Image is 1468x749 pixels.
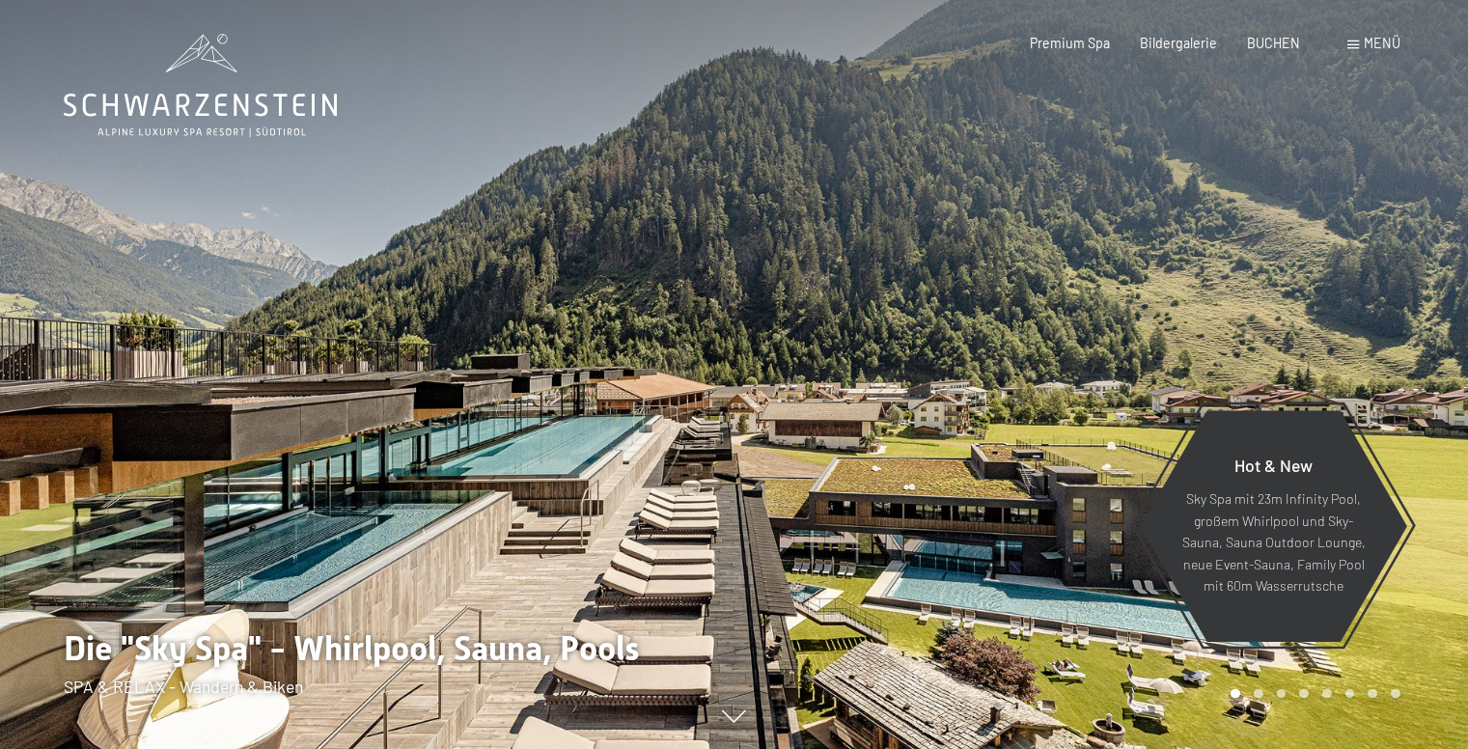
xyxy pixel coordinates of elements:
div: Carousel Page 8 [1391,689,1400,699]
span: Menü [1364,35,1400,51]
div: Carousel Page 7 [1368,689,1377,699]
a: Bildergalerie [1140,35,1217,51]
div: Carousel Pagination [1224,689,1399,699]
a: Premium Spa [1030,35,1110,51]
div: Carousel Page 6 [1345,689,1355,699]
a: Hot & New Sky Spa mit 23m Infinity Pool, großem Whirlpool und Sky-Sauna, Sauna Outdoor Lounge, ne... [1139,409,1408,643]
p: Sky Spa mit 23m Infinity Pool, großem Whirlpool und Sky-Sauna, Sauna Outdoor Lounge, neue Event-S... [1181,488,1366,597]
div: Carousel Page 3 [1277,689,1287,699]
div: Carousel Page 2 [1254,689,1263,699]
div: Carousel Page 1 (Current Slide) [1231,689,1240,699]
a: BUCHEN [1247,35,1300,51]
span: Hot & New [1234,455,1313,476]
div: Carousel Page 4 [1299,689,1309,699]
div: Carousel Page 5 [1322,689,1332,699]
